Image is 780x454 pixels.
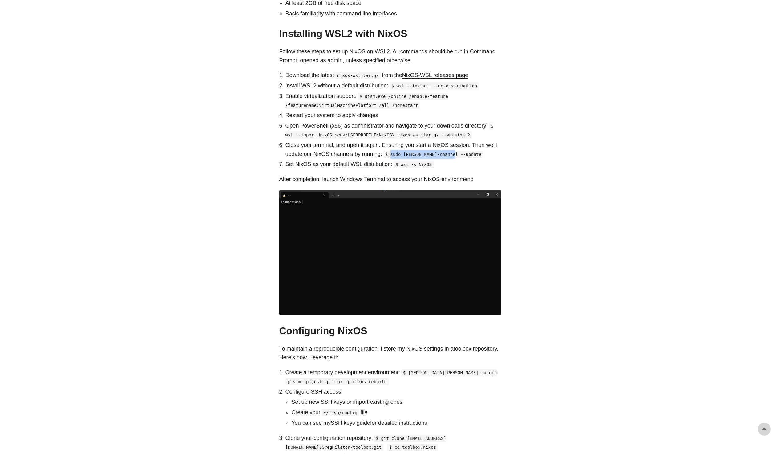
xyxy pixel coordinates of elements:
code: $ sudo [PERSON_NAME]-channel --update [383,151,483,158]
p: Enable virtualization support: [285,92,501,110]
p: Follow these steps to set up NixOS on WSL2. All commands should be run in Command Prompt, opened ... [279,47,501,65]
li: You can see my for detailed instructions [292,419,501,428]
p: Configure SSH access: [285,387,501,396]
code: $ dism.exe /online /enable-feature /featurename:VirtualMachinePlatform /all /norestart [285,93,448,109]
p: Open PowerShell (x86) as administrator and navigate to your downloads directory: [285,121,501,139]
p: Set NixOS as your default WSL distribution: [285,160,501,169]
li: Create your file [292,408,501,417]
a: SSH keys guide [331,420,370,426]
p: Close your terminal, and open it again. Ensuring you start a NixOS session. Then we’ll update our... [285,141,501,159]
img: NixOS Terminal Interface [279,190,501,315]
h2: Configuring NixOS [279,325,501,337]
code: $ cd toolbox/nixos [387,444,438,451]
code: $ wsl --install --no-distribution [390,82,479,90]
p: Clone your configuration repository: [285,434,501,452]
code: ~/.ssh/config [322,409,359,416]
a: go to top [758,423,771,436]
li: Basic familiarity with command line interfaces [285,9,501,18]
a: toolbox repository [454,346,497,352]
p: To maintain a reproducible configuration, I store my NixOS settings in a . Here’s how I leverage it: [279,344,501,362]
code: $ git clone [EMAIL_ADDRESS][DOMAIN_NAME]:GregHilston/toolbox.git [285,435,446,451]
li: Set up new SSH keys or import existing ones [292,398,501,407]
p: Restart your system to apply changes [285,111,501,120]
p: Install WSL2 without a default distribution: [285,81,501,90]
h2: Installing WSL2 with NixOS [279,28,501,39]
p: Download the latest from the [285,71,501,80]
a: NixOS-WSL releases page [402,72,468,78]
code: nixos-wsl.tar.gz [335,72,381,79]
code: $ wsl -s NixOS [394,161,434,168]
code: $ [MEDICAL_DATA][PERSON_NAME] -p git -p vim -p just -p tmux -p nixos-rebuild [285,369,497,385]
p: After completion, launch Windows Terminal to access your NixOS environment: [279,175,501,184]
p: Create a temporary development environment: [285,368,501,386]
